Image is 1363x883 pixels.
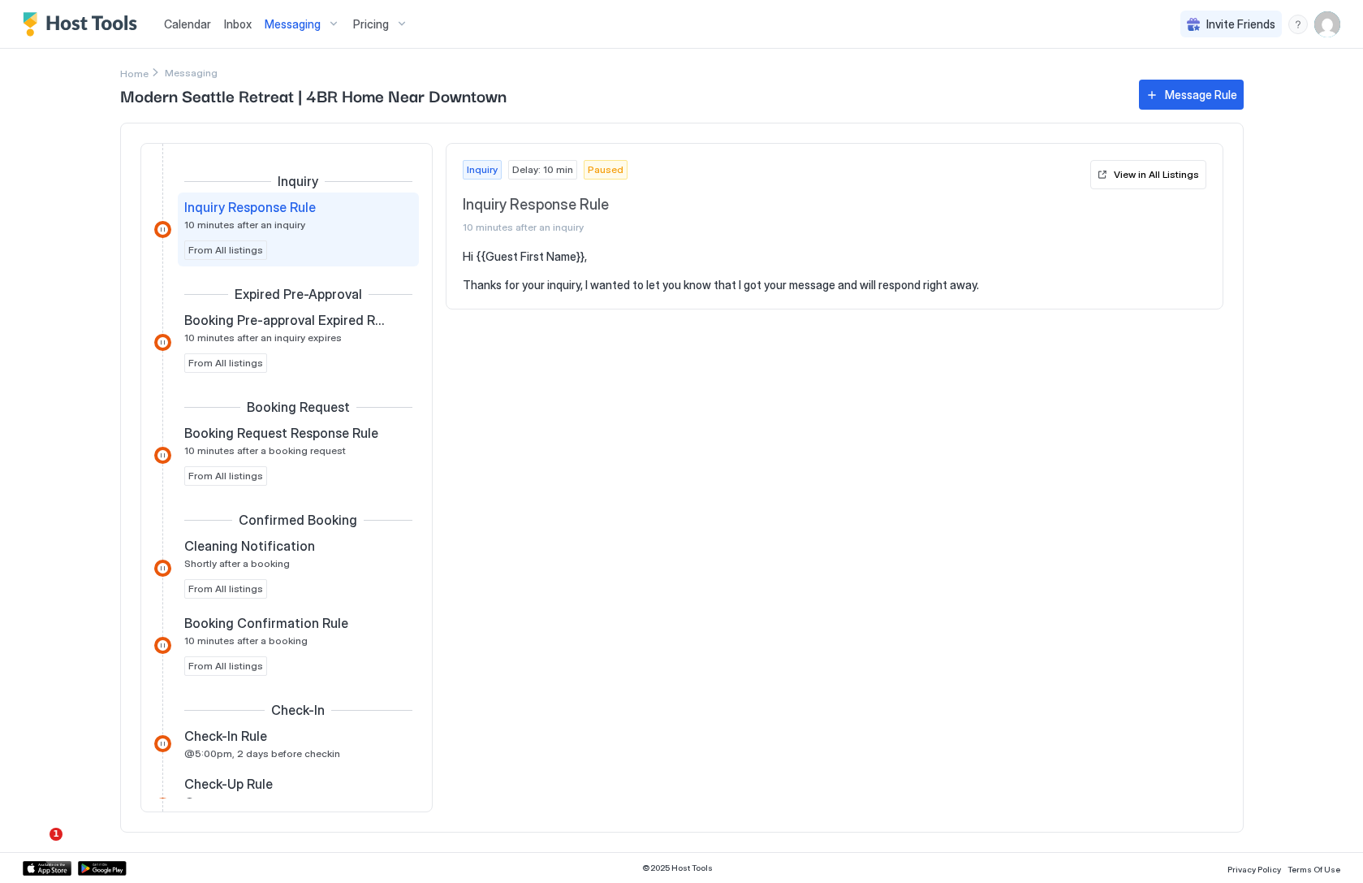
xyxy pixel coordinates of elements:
[1314,11,1340,37] div: User profile
[1227,859,1281,877] a: Privacy Policy
[642,863,713,873] span: © 2025 Host Tools
[50,828,63,841] span: 1
[184,312,386,328] span: Booking Pre-approval Expired Rule
[224,17,252,31] span: Inbox
[184,425,378,441] span: Booking Request Response Rule
[188,243,263,258] span: From All listings
[1165,86,1237,103] div: Message Rule
[467,162,498,177] span: Inquiry
[353,17,389,32] span: Pricing
[271,702,325,718] span: Check-In
[16,828,55,867] iframe: Intercom live chat
[1206,17,1275,32] span: Invite Friends
[463,221,1084,233] span: 10 minutes after an inquiry
[265,17,321,32] span: Messaging
[588,162,623,177] span: Paused
[1139,80,1244,110] button: Message Rule
[278,173,318,189] span: Inquiry
[23,861,71,876] a: App Store
[164,17,211,31] span: Calendar
[78,861,127,876] a: Google Play Store
[184,634,308,647] span: 10 minutes after a booking
[184,538,315,554] span: Cleaning Notification
[120,67,149,80] span: Home
[184,199,316,215] span: Inquiry Response Rule
[184,776,273,792] span: Check-Up Rule
[23,12,144,37] a: Host Tools Logo
[247,399,350,415] span: Booking Request
[1288,864,1340,874] span: Terms Of Use
[188,582,263,596] span: From All listings
[188,356,263,370] span: From All listings
[1114,167,1199,182] div: View in All Listings
[184,557,290,569] span: Shortly after a booking
[184,615,348,631] span: Booking Confirmation Rule
[188,469,263,483] span: From All listings
[224,15,252,32] a: Inbox
[1090,160,1206,189] button: View in All Listings
[184,219,305,231] span: 10 minutes after an inquiry
[184,795,327,807] span: @10:00am, a day after checkin
[1288,15,1308,34] div: menu
[1227,864,1281,874] span: Privacy Policy
[120,64,149,81] div: Breadcrumb
[120,64,149,81] a: Home
[164,15,211,32] a: Calendar
[184,747,340,760] span: @5:00pm, 2 days before checkin
[235,286,362,302] span: Expired Pre-Approval
[1288,859,1340,877] a: Terms Of Use
[184,728,267,744] span: Check-In Rule
[463,196,1084,214] span: Inquiry Response Rule
[184,444,346,457] span: 10 minutes after a booking request
[463,249,1206,292] pre: Hi {{Guest First Name}}, Thanks for your inquiry, I wanted to let you know that I got your messag...
[184,331,342,344] span: 10 minutes after an inquiry expires
[188,659,263,673] span: From All listings
[120,83,1123,107] span: Modern Seattle Retreat | 4BR Home Near Downtown
[239,512,357,528] span: Confirmed Booking
[165,67,218,79] span: Breadcrumb
[512,162,573,177] span: Delay: 10 min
